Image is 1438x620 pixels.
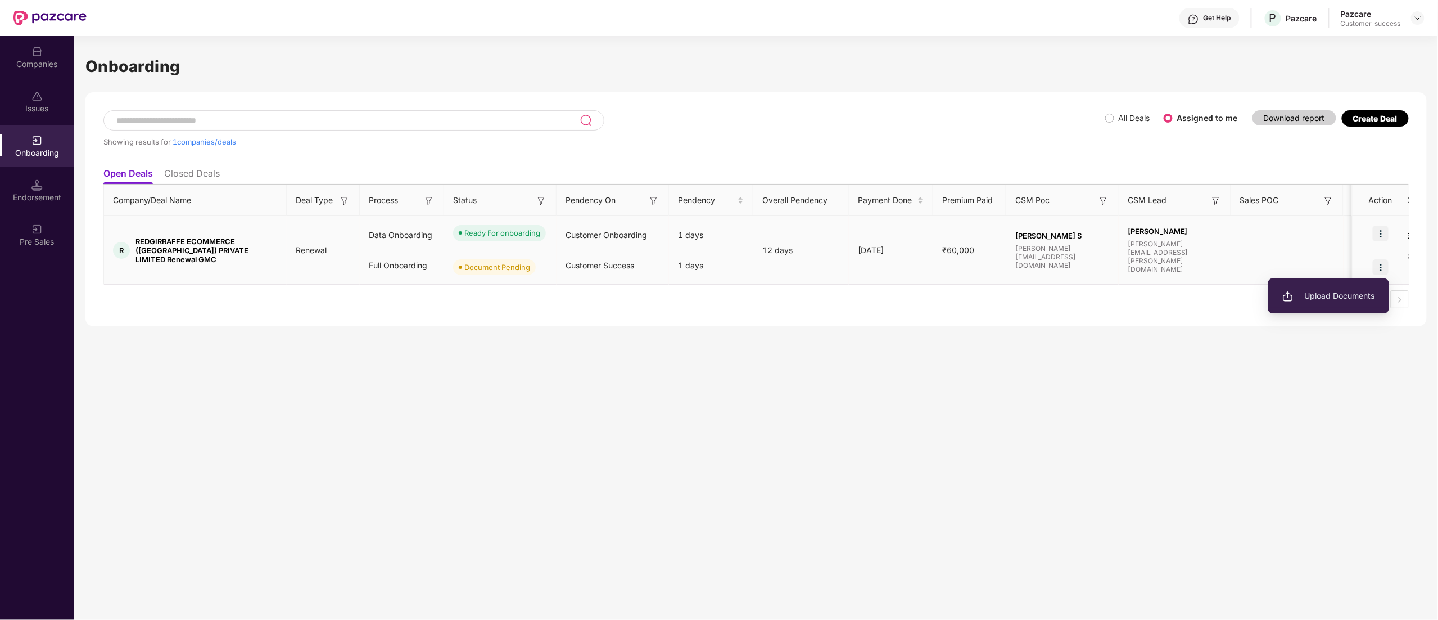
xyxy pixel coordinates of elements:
span: Process [369,194,398,206]
img: svg+xml;base64,PHN2ZyB3aWR0aD0iMTYiIGhlaWdodD0iMTYiIHZpZXdCb3g9IjAgMCAxNiAxNiIgZmlsbD0ibm9uZSIgeG... [1210,195,1222,206]
span: [PERSON_NAME] [1128,227,1222,236]
th: Premium Paid [933,185,1006,216]
span: right [1396,296,1403,303]
span: CSM Lead [1128,194,1166,206]
div: 12 days [753,244,849,257]
img: icon [1373,226,1389,241]
img: svg+xml;base64,PHN2ZyBpZD0iSXNzdWVzX2Rpc2FibGVkIiB4bWxucz0iaHR0cDovL3d3dy53My5vcmcvMjAwMC9zdmciIH... [31,91,43,102]
img: icon [1373,259,1389,275]
div: Document Pending [464,262,530,273]
th: Payment Done [849,185,933,216]
div: Full Onboarding [360,250,444,281]
img: svg+xml;base64,PHN2ZyB3aWR0aD0iMTYiIGhlaWdodD0iMTYiIHZpZXdCb3g9IjAgMCAxNiAxNiIgZmlsbD0ibm9uZSIgeG... [648,195,659,206]
span: Payment Done [858,194,915,206]
img: svg+xml;base64,PHN2ZyB3aWR0aD0iMTYiIGhlaWdodD0iMTYiIHZpZXdCb3g9IjAgMCAxNiAxNiIgZmlsbD0ibm9uZSIgeG... [1098,195,1109,206]
img: svg+xml;base64,PHN2ZyB3aWR0aD0iMTYiIGhlaWdodD0iMTYiIHZpZXdCb3g9IjAgMCAxNiAxNiIgZmlsbD0ibm9uZSIgeG... [536,195,547,206]
label: All Deals [1119,113,1150,123]
div: Data Onboarding [360,220,444,250]
button: right [1391,290,1409,308]
div: [DATE] [849,244,933,257]
label: Assigned to me [1177,113,1238,123]
span: CSM Poc [1015,194,1050,206]
li: Next Page [1391,290,1409,308]
img: svg+xml;base64,PHN2ZyB3aWR0aD0iMjAiIGhlaWdodD0iMjAiIHZpZXdCb3g9IjAgMCAyMCAyMCIgZmlsbD0ibm9uZSIgeG... [1282,291,1294,302]
img: svg+xml;base64,PHN2ZyB3aWR0aD0iMTYiIGhlaWdodD0iMTYiIHZpZXdCb3g9IjAgMCAxNiAxNiIgZmlsbD0ibm9uZSIgeG... [339,195,350,206]
span: Customer Onboarding [566,230,647,240]
div: Showing results for [103,137,1105,146]
div: Customer_success [1341,19,1401,28]
li: Closed Deals [164,168,220,184]
span: Upload Documents [1282,290,1375,302]
th: Pendency [669,185,753,216]
span: Customer Success [566,260,634,270]
img: svg+xml;base64,PHN2ZyB3aWR0aD0iMjAiIGhlaWdodD0iMjAiIHZpZXdCb3g9IjAgMCAyMCAyMCIgZmlsbD0ibm9uZSIgeG... [31,224,43,235]
div: 1 days [669,220,753,250]
img: svg+xml;base64,PHN2ZyBpZD0iQ29tcGFuaWVzIiB4bWxucz0iaHR0cDovL3d3dy53My5vcmcvMjAwMC9zdmciIHdpZHRoPS... [31,46,43,57]
div: Ready For onboarding [464,227,540,239]
button: Download report [1252,110,1336,125]
div: Get Help [1204,14,1231,23]
span: Renewal [287,245,336,255]
span: REDGIRRAFFE ECOMMERCE ([GEOGRAPHIC_DATA]) PRIVATE LIMITED Renewal GMC [135,237,278,264]
th: Company/Deal Name [104,185,287,216]
span: [PERSON_NAME][EMAIL_ADDRESS][DOMAIN_NAME] [1015,244,1110,269]
div: R [113,242,130,259]
img: svg+xml;base64,PHN2ZyB3aWR0aD0iMjQiIGhlaWdodD0iMjUiIHZpZXdCb3g9IjAgMCAyNCAyNSIgZmlsbD0ibm9uZSIgeG... [580,114,593,127]
span: P [1269,11,1277,25]
img: svg+xml;base64,PHN2ZyB3aWR0aD0iMjAiIGhlaWdodD0iMjAiIHZpZXdCb3g9IjAgMCAyMCAyMCIgZmlsbD0ibm9uZSIgeG... [31,135,43,146]
h1: Onboarding [85,54,1427,79]
img: svg+xml;base64,PHN2ZyB3aWR0aD0iMTYiIGhlaWdodD0iMTYiIHZpZXdCb3g9IjAgMCAxNiAxNiIgZmlsbD0ibm9uZSIgeG... [423,195,435,206]
span: 1 companies/deals [173,137,236,146]
div: Pazcare [1341,8,1401,19]
span: Sales POC [1240,194,1279,206]
span: ₹60,000 [933,245,983,255]
div: Pazcare [1286,13,1317,24]
th: Action [1353,185,1409,216]
th: Overall Pendency [753,185,849,216]
div: Create Deal [1353,114,1398,123]
span: Status [453,194,477,206]
span: Pendency On [566,194,616,206]
img: svg+xml;base64,PHN2ZyBpZD0iRHJvcGRvd24tMzJ4MzIiIHhtbG5zPSJodHRwOi8vd3d3LnczLm9yZy8yMDAwL3N2ZyIgd2... [1413,14,1422,23]
img: svg+xml;base64,PHN2ZyB3aWR0aD0iMTYiIGhlaWdodD0iMTYiIHZpZXdCb3g9IjAgMCAxNiAxNiIgZmlsbD0ibm9uZSIgeG... [1323,195,1334,206]
img: svg+xml;base64,PHN2ZyB3aWR0aD0iMTQuNSIgaGVpZ2h0PSIxNC41IiB2aWV3Qm94PSIwIDAgMTYgMTYiIGZpbGw9Im5vbm... [31,179,43,191]
li: Open Deals [103,168,153,184]
div: 1 days [669,250,753,281]
span: Deal Type [296,194,333,206]
img: svg+xml;base64,PHN2ZyBpZD0iSGVscC0zMngzMiIgeG1sbnM9Imh0dHA6Ly93d3cudzMub3JnLzIwMDAvc3ZnIiB3aWR0aD... [1188,14,1199,25]
img: New Pazcare Logo [13,11,87,25]
span: [PERSON_NAME][EMAIL_ADDRESS][PERSON_NAME][DOMAIN_NAME] [1128,240,1222,273]
span: Pendency [678,194,735,206]
span: [PERSON_NAME] S [1015,231,1110,240]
